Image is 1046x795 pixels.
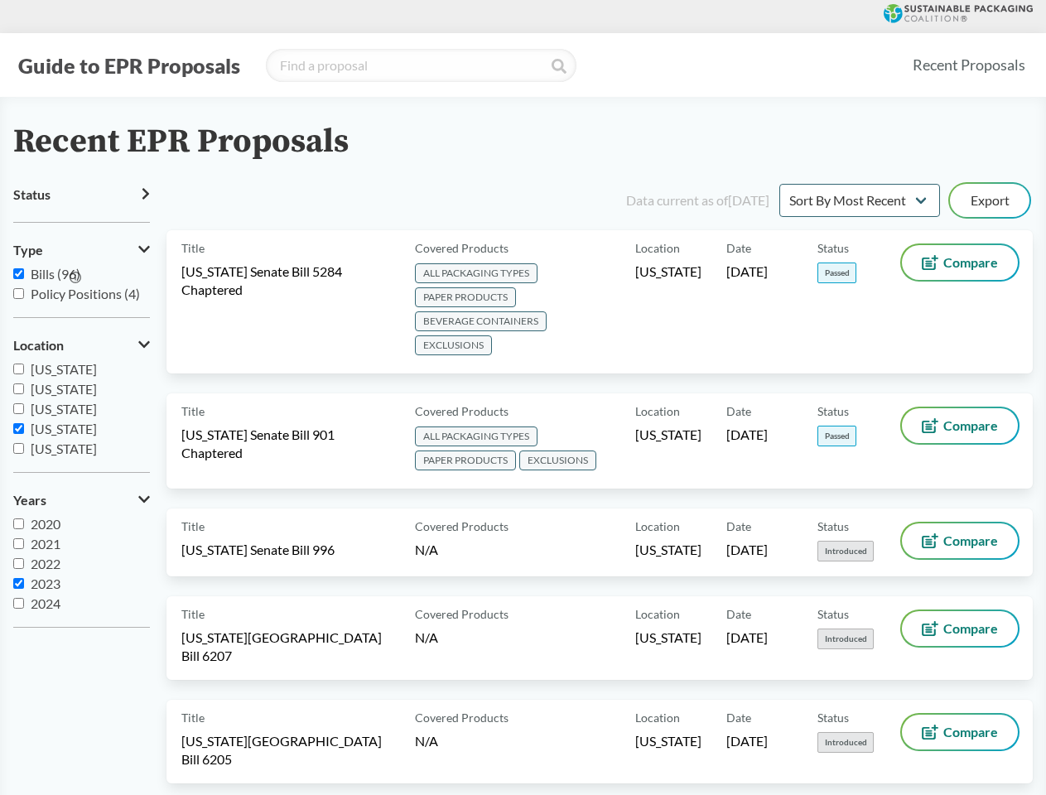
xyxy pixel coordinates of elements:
[635,732,701,750] span: [US_STATE]
[181,629,395,665] span: [US_STATE][GEOGRAPHIC_DATA] Bill 6207
[635,541,701,559] span: [US_STATE]
[13,243,43,258] span: Type
[817,709,849,726] span: Status
[13,423,24,434] input: [US_STATE]
[13,493,46,508] span: Years
[31,286,140,301] span: Policy Positions (4)
[726,709,751,726] span: Date
[13,383,24,394] input: [US_STATE]
[905,46,1033,84] a: Recent Proposals
[726,732,768,750] span: [DATE]
[181,605,205,623] span: Title
[13,123,349,161] h2: Recent EPR Proposals
[943,725,998,739] span: Compare
[635,426,701,444] span: [US_STATE]
[817,629,874,649] span: Introduced
[181,263,395,299] span: [US_STATE] Senate Bill 5284 Chaptered
[635,709,680,726] span: Location
[943,256,998,269] span: Compare
[13,558,24,569] input: 2022
[902,523,1018,558] button: Compare
[817,402,849,420] span: Status
[415,518,509,535] span: Covered Products
[726,629,768,647] span: [DATE]
[950,184,1029,217] button: Export
[181,541,335,559] span: [US_STATE] Senate Bill 996
[13,338,64,353] span: Location
[13,486,150,514] button: Years
[415,426,537,446] span: ALL PACKAGING TYPES
[726,239,751,257] span: Date
[181,402,205,420] span: Title
[31,441,97,456] span: [US_STATE]
[31,361,97,377] span: [US_STATE]
[13,364,24,374] input: [US_STATE]
[726,518,751,535] span: Date
[817,426,856,446] span: Passed
[31,266,80,282] span: Bills (96)
[31,516,60,532] span: 2020
[635,263,701,281] span: [US_STATE]
[519,450,596,470] span: EXCLUSIONS
[415,311,547,331] span: BEVERAGE CONTAINERS
[415,239,509,257] span: Covered Products
[415,542,438,557] span: N/A
[13,288,24,299] input: Policy Positions (4)
[266,49,576,82] input: Find a proposal
[181,426,395,462] span: [US_STATE] Senate Bill 901 Chaptered
[13,518,24,529] input: 2020
[13,443,24,454] input: [US_STATE]
[31,381,97,397] span: [US_STATE]
[31,556,60,571] span: 2022
[817,239,849,257] span: Status
[181,239,205,257] span: Title
[415,629,438,645] span: N/A
[13,236,150,264] button: Type
[13,578,24,589] input: 2023
[31,576,60,591] span: 2023
[13,268,24,279] input: Bills (96)
[943,622,998,635] span: Compare
[415,402,509,420] span: Covered Products
[31,401,97,417] span: [US_STATE]
[31,421,97,436] span: [US_STATE]
[902,715,1018,749] button: Compare
[415,335,492,355] span: EXCLUSIONS
[415,263,537,283] span: ALL PACKAGING TYPES
[181,732,395,768] span: [US_STATE][GEOGRAPHIC_DATA] Bill 6205
[13,598,24,609] input: 2024
[943,534,998,547] span: Compare
[31,536,60,552] span: 2021
[415,709,509,726] span: Covered Products
[31,595,60,611] span: 2024
[817,605,849,623] span: Status
[626,190,769,210] div: Data current as of [DATE]
[635,629,701,647] span: [US_STATE]
[415,287,516,307] span: PAPER PRODUCTS
[817,263,856,283] span: Passed
[726,605,751,623] span: Date
[726,541,768,559] span: [DATE]
[902,408,1018,443] button: Compare
[817,732,874,753] span: Introduced
[13,181,150,209] button: Status
[13,52,245,79] button: Guide to EPR Proposals
[817,518,849,535] span: Status
[13,187,51,202] span: Status
[13,331,150,359] button: Location
[415,733,438,749] span: N/A
[635,402,680,420] span: Location
[13,403,24,414] input: [US_STATE]
[902,245,1018,280] button: Compare
[635,518,680,535] span: Location
[902,611,1018,646] button: Compare
[415,450,516,470] span: PAPER PRODUCTS
[635,239,680,257] span: Location
[415,605,509,623] span: Covered Products
[635,605,680,623] span: Location
[817,541,874,561] span: Introduced
[181,709,205,726] span: Title
[726,426,768,444] span: [DATE]
[943,419,998,432] span: Compare
[181,518,205,535] span: Title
